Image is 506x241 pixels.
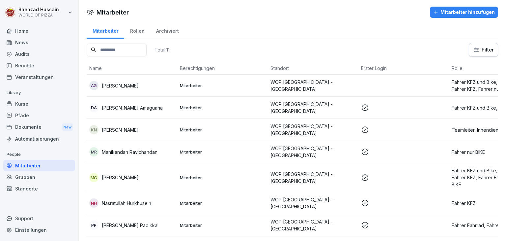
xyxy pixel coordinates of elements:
p: [PERSON_NAME] Padikkal [102,222,158,229]
div: DA [89,103,98,112]
a: Rollen [124,22,150,39]
p: Mitarbeiter [180,200,265,206]
a: Pfade [3,110,75,121]
a: Kurse [3,98,75,110]
p: WOP [GEOGRAPHIC_DATA] - [GEOGRAPHIC_DATA] [270,123,356,137]
p: Mitarbeiter [180,83,265,88]
div: MR [89,147,98,156]
a: Gruppen [3,171,75,183]
div: Filter [473,47,494,53]
a: Veranstaltungen [3,71,75,83]
th: Standort [268,62,358,75]
p: Mitarbeiter [180,127,265,133]
th: Erster Login [358,62,449,75]
div: KN [89,125,98,134]
p: WOP [GEOGRAPHIC_DATA] - [GEOGRAPHIC_DATA] [270,171,356,185]
p: Total: 11 [155,47,170,53]
p: Mitarbeiter [180,105,265,111]
a: Archiviert [150,22,184,39]
p: [PERSON_NAME] [102,82,139,89]
a: Standorte [3,183,75,194]
p: WOP [GEOGRAPHIC_DATA] - [GEOGRAPHIC_DATA] [270,79,356,92]
p: Mitarbeiter [180,149,265,155]
div: NH [89,198,98,208]
a: Home [3,25,75,37]
a: Automatisierungen [3,133,75,145]
a: Audits [3,48,75,60]
div: PP [89,221,98,230]
p: WORLD OF PIZZA [18,13,59,17]
p: Library [3,87,75,98]
a: Berichte [3,60,75,71]
div: MG [89,173,98,182]
button: Filter [469,43,498,56]
div: Support [3,213,75,224]
th: Name [87,62,177,75]
p: Shehzad Hussain [18,7,59,13]
p: Nasratullah Hurkhusein [102,200,151,207]
a: Einstellungen [3,224,75,236]
p: Manikandan Ravichandan [102,149,157,155]
p: [PERSON_NAME] Amaguana [102,104,163,111]
p: WOP [GEOGRAPHIC_DATA] - [GEOGRAPHIC_DATA] [270,145,356,159]
th: Berechtigungen [177,62,268,75]
button: Mitarbeiter hinzufügen [430,7,498,18]
a: Mitarbeiter [87,22,124,39]
p: [PERSON_NAME] [102,174,139,181]
p: People [3,149,75,160]
p: WOP [GEOGRAPHIC_DATA] - [GEOGRAPHIC_DATA] [270,218,356,232]
a: DokumenteNew [3,121,75,133]
p: Mitarbeiter [180,222,265,228]
div: AG [89,81,98,90]
p: [PERSON_NAME] [102,126,139,133]
div: Dokumente [3,121,75,133]
a: News [3,37,75,48]
div: Mitarbeiter hinzufügen [433,9,495,16]
p: WOP [GEOGRAPHIC_DATA] - [GEOGRAPHIC_DATA] [270,196,356,210]
h1: Mitarbeiter [97,8,129,17]
a: Mitarbeiter [3,160,75,171]
p: WOP [GEOGRAPHIC_DATA] - [GEOGRAPHIC_DATA] [270,101,356,115]
div: New [62,123,73,131]
p: Mitarbeiter [180,175,265,181]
